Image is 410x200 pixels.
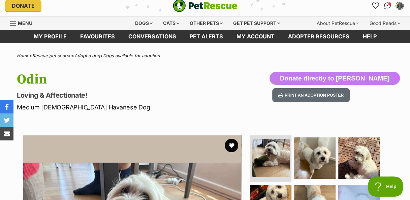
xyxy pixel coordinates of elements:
a: Pet alerts [183,30,230,43]
iframe: Help Scout Beacon - Open [368,176,403,197]
div: Other pets [185,16,227,30]
img: colleen Farrell profile pic [396,2,403,9]
a: Menu [10,16,37,29]
button: Print an adoption poster [272,88,350,102]
a: Conversations [382,0,393,11]
a: Help [356,30,383,43]
span: Menu [18,20,32,26]
a: Rescue pet search [32,53,71,58]
a: Dogs available for adoption [103,53,160,58]
img: Photo of Odin [338,137,380,179]
ul: Account quick links [370,0,405,11]
a: conversations [122,30,183,43]
img: Photo of Odin [294,137,336,179]
img: Photo of Odin [252,139,290,177]
button: favourite [225,139,238,152]
p: Medium [DEMOGRAPHIC_DATA] Havanese Dog [17,103,251,112]
div: About PetRescue [312,16,364,30]
a: Home [17,53,29,58]
div: Good Reads [365,16,405,30]
div: Cats [158,16,184,30]
a: Favourites [73,30,122,43]
p: Loving & Affectionate! [17,91,251,100]
img: chat-41dd97257d64d25036548639549fe6c8038ab92f7586957e7f3b1b290dea8141.svg [384,2,391,9]
div: Dogs [130,16,157,30]
a: Adopter resources [281,30,356,43]
div: Get pet support [228,16,285,30]
button: My account [394,0,405,11]
h1: Odin [17,72,251,87]
a: My profile [27,30,73,43]
a: My account [230,30,281,43]
button: Donate directly to [PERSON_NAME] [270,72,400,85]
a: Adopt a dog [74,53,100,58]
a: Favourites [370,0,381,11]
